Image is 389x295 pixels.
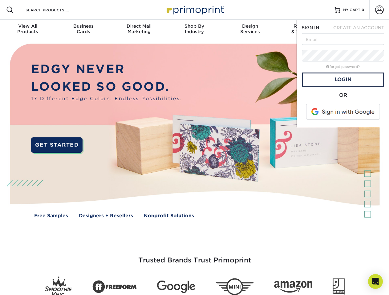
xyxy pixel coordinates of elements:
span: Design [222,23,278,29]
a: forgot password? [326,65,360,69]
div: OR [302,92,384,99]
div: Services [222,23,278,34]
a: Shop ByIndustry [167,20,222,39]
a: Free Samples [34,212,68,219]
span: MY CART [343,7,360,13]
div: Industry [167,23,222,34]
a: Nonprofit Solutions [144,212,194,219]
img: Amazon [274,281,312,293]
h3: Trusted Brands Trust Primoprint [14,242,375,272]
span: Business [55,23,111,29]
span: Direct Mail [111,23,167,29]
span: Resources [278,23,333,29]
div: Cards [55,23,111,34]
a: DesignServices [222,20,278,39]
div: Open Intercom Messenger [368,274,383,289]
input: Email [302,33,384,45]
span: SIGN IN [302,25,319,30]
div: & Templates [278,23,333,34]
input: SEARCH PRODUCTS..... [25,6,85,14]
span: 17 Different Edge Colors. Endless Possibilities. [31,95,182,102]
p: EDGY NEVER [31,61,182,78]
a: Login [302,73,384,87]
span: CREATE AN ACCOUNT [333,25,384,30]
a: Direct MailMarketing [111,20,167,39]
span: Shop By [167,23,222,29]
img: Goodwill [333,278,345,295]
a: GET STARTED [31,137,83,153]
span: 0 [362,8,364,12]
img: Primoprint [164,3,225,16]
p: LOOKED SO GOOD. [31,78,182,96]
a: BusinessCards [55,20,111,39]
div: Marketing [111,23,167,34]
img: Google [157,281,195,293]
a: Resources& Templates [278,20,333,39]
a: Designers + Resellers [79,212,133,219]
